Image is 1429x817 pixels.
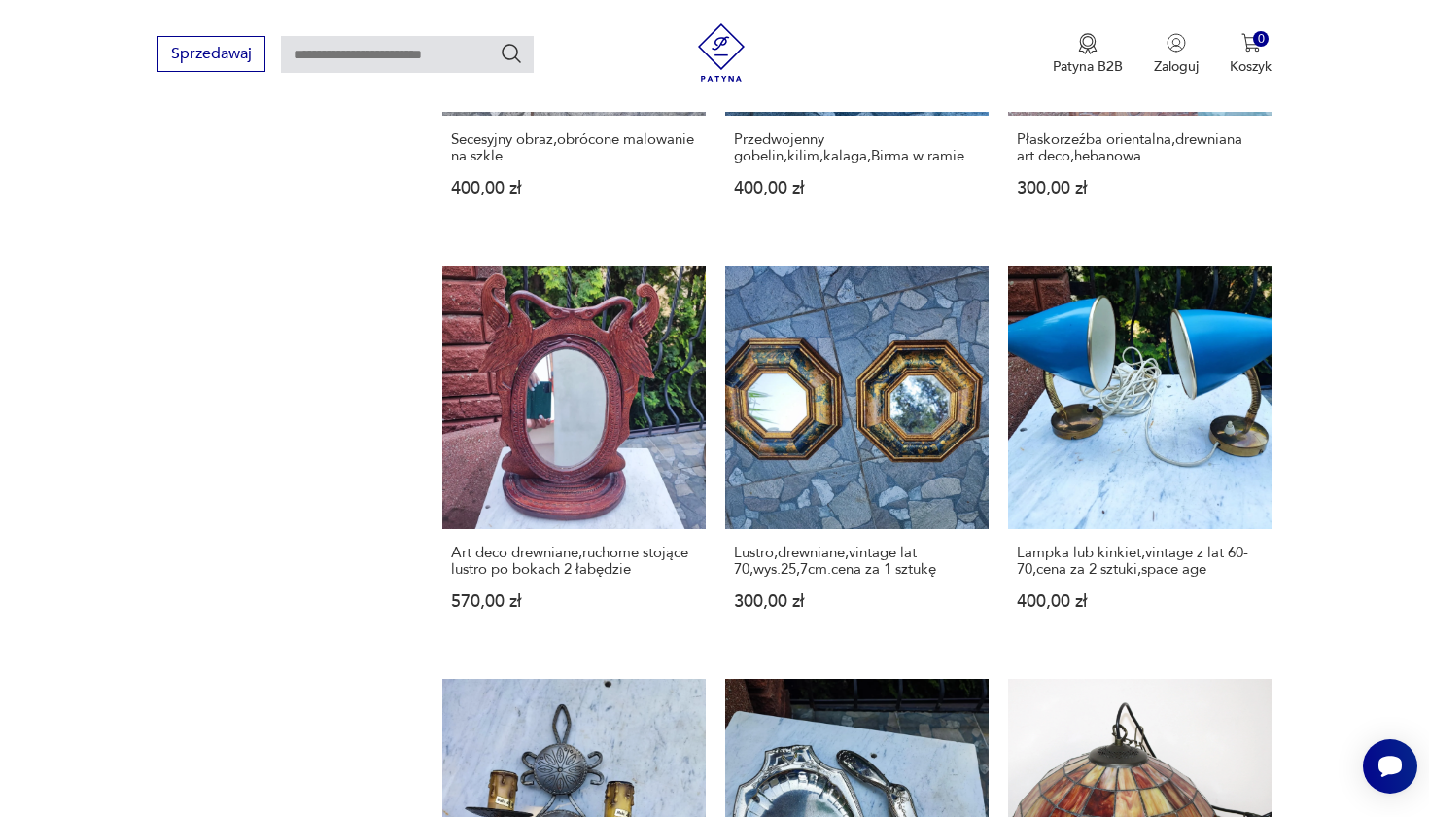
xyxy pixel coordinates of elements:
[734,545,980,578] h3: Lustro,drewniane,vintage lat 70,wys.25,7cm.cena za 1 sztukę
[1017,180,1263,196] p: 300,00 zł
[1017,593,1263,610] p: 400,00 zł
[1230,57,1272,76] p: Koszyk
[1017,131,1263,164] h3: Płaskorzeźba orientalna,drewniana art deco,hebanowa
[442,266,706,648] a: Art deco drewniane,ruchome stojące lustro po bokach 2 łabędzieArt deco drewniane,ruchome stojące ...
[1053,33,1123,76] button: Patyna B2B
[500,42,523,65] button: Szukaj
[1167,33,1186,53] img: Ikonka użytkownika
[734,131,980,164] h3: Przedwojenny gobelin,kilim,kalaga,Birma w ramie
[1053,57,1123,76] p: Patyna B2B
[1017,545,1263,578] h3: Lampka lub kinkiet,vintage z lat 60-70,cena za 2 sztuki,space age
[734,593,980,610] p: 300,00 zł
[451,593,697,610] p: 570,00 zł
[692,23,750,82] img: Patyna - sklep z meblami i dekoracjami vintage
[451,545,697,578] h3: Art deco drewniane,ruchome stojące lustro po bokach 2 łabędzie
[451,180,697,196] p: 400,00 zł
[1230,33,1272,76] button: 0Koszyk
[157,49,265,62] a: Sprzedawaj
[1053,33,1123,76] a: Ikona medaluPatyna B2B
[734,180,980,196] p: 400,00 zł
[1154,57,1199,76] p: Zaloguj
[725,266,989,648] a: Lustro,drewniane,vintage lat 70,wys.25,7cm.cena za 1 sztukęLustro,drewniane,vintage lat 70,wys.25...
[1363,739,1417,794] iframe: Smartsupp widget button
[1154,33,1199,76] button: Zaloguj
[1253,31,1270,48] div: 0
[451,131,697,164] h3: Secesyjny obraz,obrócone malowanie na szkle
[157,36,265,72] button: Sprzedawaj
[1241,33,1261,53] img: Ikona koszyka
[1078,33,1098,54] img: Ikona medalu
[1008,266,1272,648] a: Lampka lub kinkiet,vintage z lat 60-70,cena za 2 sztuki,space ageLampka lub kinkiet,vintage z lat...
